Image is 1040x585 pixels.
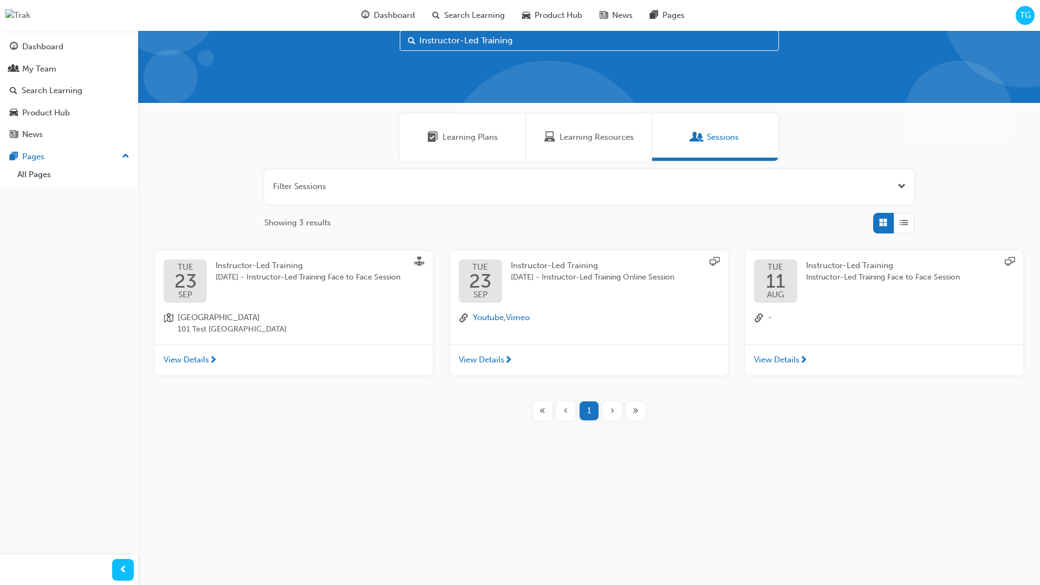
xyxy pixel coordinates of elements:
[522,9,530,22] span: car-icon
[174,291,197,299] span: SEP
[600,9,608,22] span: news-icon
[459,354,504,366] span: View Details
[768,311,772,326] span: -
[898,180,906,193] span: Open the filter
[432,9,440,22] span: search-icon
[707,131,739,144] span: Sessions
[473,311,504,324] button: Youtube
[754,354,799,366] span: View Details
[353,4,424,27] a: guage-iconDashboard
[164,311,173,336] span: location-icon
[155,251,433,376] button: TUE23SEPInstructor-Led Training[DATE] - Instructor-Led Training Face to Face Sessionlocation-icon...
[216,261,303,270] span: Instructor-Led Training
[22,107,70,119] div: Product Hub
[22,151,44,163] div: Pages
[400,114,526,161] a: Learning PlansLearning Plans
[469,271,491,291] span: 23
[209,356,217,366] span: next-icon
[754,259,1015,303] a: TUE11AUGInstructor-Led TrainingInstructor-Led Training Face to Face Session
[10,130,18,140] span: news-icon
[178,323,287,336] span: 101 Test [GEOGRAPHIC_DATA]
[4,37,134,57] a: Dashboard
[374,9,415,22] span: Dashboard
[22,41,63,53] div: Dashboard
[4,59,134,79] a: My Team
[408,35,415,47] span: Search
[591,4,641,27] a: news-iconNews
[506,311,530,324] button: Vimeo
[1005,257,1015,269] span: sessionType_ONLINE_URL-icon
[4,147,134,167] button: Pages
[4,103,134,123] a: Product Hub
[164,354,209,366] span: View Details
[879,217,887,229] span: Grid
[22,84,82,97] div: Search Learning
[361,9,369,22] span: guage-icon
[650,9,658,22] span: pages-icon
[564,405,568,417] span: ‹
[400,30,779,51] input: Search...
[178,311,287,324] span: [GEOGRAPHIC_DATA]
[641,4,693,27] a: pages-iconPages
[766,263,785,271] span: TUE
[122,149,129,164] span: up-icon
[444,9,505,22] span: Search Learning
[1020,9,1031,22] span: TG
[511,271,674,284] span: [DATE] - Instructor-Led Training Online Session
[539,405,545,417] span: «
[450,344,728,376] a: View Details
[766,291,785,299] span: AUG
[624,401,647,420] button: Last page
[264,217,331,229] span: Showing 3 results
[766,271,785,291] span: 11
[5,9,30,22] img: Trak
[745,251,1023,376] button: TUE11AUGInstructor-Led TrainingInstructor-Led Training Face to Face Sessionlink-icon-View Details
[754,311,764,326] span: link-icon
[164,259,424,303] a: TUE23SEPInstructor-Led Training[DATE] - Instructor-Led Training Face to Face Session
[531,401,554,420] button: First page
[13,166,134,183] a: All Pages
[612,9,633,22] span: News
[469,263,491,271] span: TUE
[799,356,808,366] span: next-icon
[424,4,513,27] a: search-iconSearch Learning
[1016,6,1035,25] button: TG
[155,344,433,376] a: View Details
[10,42,18,52] span: guage-icon
[526,114,652,161] a: Learning ResourcesLearning Resources
[443,131,498,144] span: Learning Plans
[164,311,424,336] a: location-icon[GEOGRAPHIC_DATA]101 Test [GEOGRAPHIC_DATA]
[544,131,555,144] span: Learning Resources
[427,131,438,144] span: Learning Plans
[900,217,908,229] span: List
[4,125,134,145] a: News
[513,4,591,27] a: car-iconProduct Hub
[610,405,614,417] span: ›
[10,86,17,96] span: search-icon
[459,259,719,303] a: TUE23SEPInstructor-Led Training[DATE] - Instructor-Led Training Online Session
[601,401,624,420] button: Next page
[22,63,56,75] div: My Team
[4,35,134,147] button: DashboardMy TeamSearch LearningProduct HubNews
[577,401,601,420] button: Page 1
[587,405,591,417] span: 1
[504,356,512,366] span: next-icon
[560,131,634,144] span: Learning Resources
[119,563,127,577] span: prev-icon
[10,108,18,118] span: car-icon
[10,64,18,74] span: people-icon
[662,9,685,22] span: Pages
[710,257,719,269] span: sessionType_ONLINE_URL-icon
[4,81,134,101] a: Search Learning
[216,271,400,284] span: [DATE] - Instructor-Led Training Face to Face Session
[450,251,728,376] button: TUE23SEPInstructor-Led Training[DATE] - Instructor-Led Training Online Sessionlink-iconYoutube,Vi...
[174,271,197,291] span: 23
[745,344,1023,376] a: View Details
[22,128,43,141] div: News
[806,271,960,284] span: Instructor-Led Training Face to Face Session
[459,311,469,326] span: link-icon
[174,263,197,271] span: TUE
[535,9,582,22] span: Product Hub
